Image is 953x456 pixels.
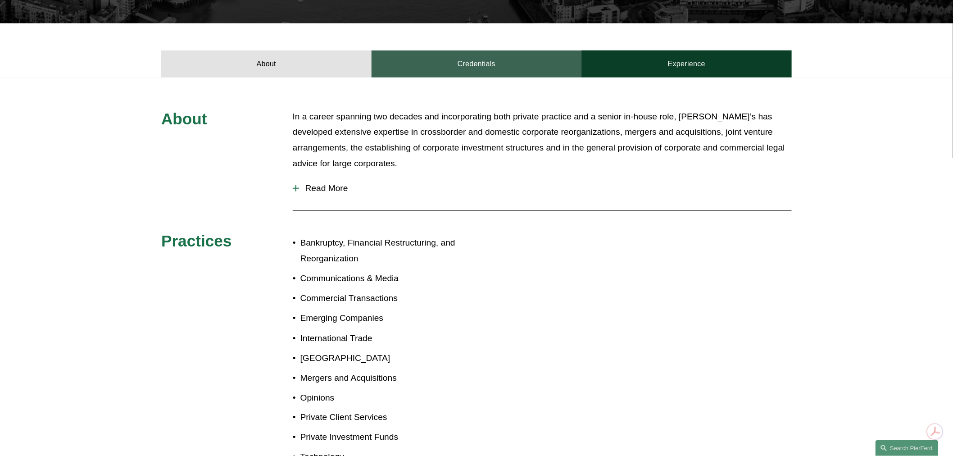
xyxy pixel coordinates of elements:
p: Commercial Transactions [300,291,476,306]
p: Mergers and Acquisitions [300,370,476,386]
p: Opinions [300,390,476,406]
p: Bankruptcy, Financial Restructuring, and Reorganization [300,235,476,266]
p: International Trade [300,331,476,347]
p: Communications & Media [300,271,476,287]
button: Read More [293,177,792,200]
span: Practices [161,232,232,250]
p: Emerging Companies [300,310,476,326]
a: About [161,50,372,78]
p: Private Client Services [300,410,476,426]
a: Search this site [876,440,939,456]
a: Experience [581,50,792,78]
span: About [161,110,207,128]
p: In a career spanning two decades and incorporating both private practice and a senior in-house ro... [293,109,792,171]
p: [GEOGRAPHIC_DATA] [300,351,476,366]
span: Read More [299,183,792,193]
p: Private Investment Funds [300,430,476,446]
a: Credentials [372,50,582,78]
